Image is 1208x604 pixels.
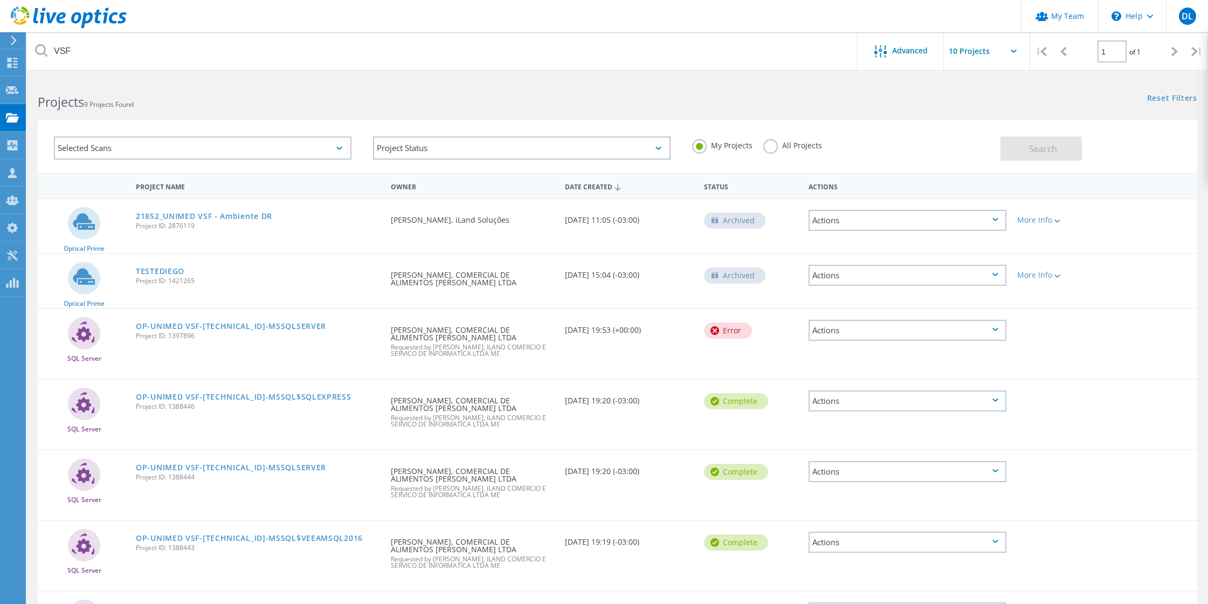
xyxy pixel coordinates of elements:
div: Actions [809,265,1006,286]
span: SQL Server [67,497,101,503]
span: SQL Server [67,567,101,574]
a: OP-UNIMED VSF-[TECHNICAL_ID]-MSSQLSERVER [136,464,326,471]
label: All Projects [763,139,822,149]
span: Project ID: 1388444 [136,474,380,481]
div: [PERSON_NAME], COMERCIAL DE ALIMENTOS [PERSON_NAME] LTDA [385,254,560,297]
div: [DATE] 11:05 (-03:00) [560,199,699,235]
b: Projects [38,93,84,111]
input: Search projects by name, owner, ID, company, etc [27,32,858,70]
span: 9 Projects Found [84,100,134,109]
div: [DATE] 19:20 (-03:00) [560,380,699,415]
div: Actions [803,176,1012,196]
div: Date Created [560,176,699,196]
span: Requested by [PERSON_NAME], ILAND COMERCIO E SERVICO DE INFORMATICA LTDA ME [391,344,554,357]
div: More Info [1017,271,1099,279]
div: [DATE] 15:04 (-03:00) [560,254,699,290]
div: Actions [809,532,1006,553]
div: [DATE] 19:19 (-03:00) [560,521,699,557]
div: Archived [704,267,765,284]
div: Actions [809,320,1006,341]
a: 21852_UNIMED VSF - Ambiente DR [136,212,272,220]
a: OP-UNIMED VSF-[TECHNICAL_ID]-MSSQLSERVER [136,322,326,330]
a: OP-UNIMED VSF-[TECHNICAL_ID]-MSSQL$VEEAMSQL2016 [136,534,363,542]
div: [DATE] 19:53 (+00:00) [560,309,699,345]
div: [PERSON_NAME], COMERCIAL DE ALIMENTOS [PERSON_NAME] LTDA [385,380,560,438]
div: Actions [809,461,1006,482]
div: [DATE] 19:20 (-03:00) [560,450,699,486]
div: More Info [1017,216,1099,224]
div: [PERSON_NAME], COMERCIAL DE ALIMENTOS [PERSON_NAME] LTDA [385,309,560,368]
span: Advanced [892,47,928,54]
span: Project ID: 1388446 [136,403,380,410]
span: Requested by [PERSON_NAME], ILAND COMERCIO E SERVICO DE INFORMATICA LTDA ME [391,556,554,569]
a: Reset Filters [1147,94,1197,104]
div: Archived [704,212,765,229]
span: Requested by [PERSON_NAME], ILAND COMERCIO E SERVICO DE INFORMATICA LTDA ME [391,415,554,428]
button: Search [1000,136,1082,161]
span: DL [1182,12,1193,20]
span: SQL Server [67,426,101,433]
span: Project ID: 1421265 [136,278,380,284]
div: [PERSON_NAME], COMERCIAL DE ALIMENTOS [PERSON_NAME] LTDA [385,521,560,580]
span: of 1 [1129,47,1141,57]
div: Complete [704,534,768,551]
span: Optical Prime [64,245,105,252]
div: Actions [809,390,1006,411]
div: Selected Scans [54,136,351,160]
div: Complete [704,464,768,480]
div: Actions [809,210,1006,231]
div: [PERSON_NAME], COMERCIAL DE ALIMENTOS [PERSON_NAME] LTDA [385,450,560,509]
span: Project ID: 1388443 [136,545,380,551]
div: Project Name [130,176,385,196]
div: | [1030,32,1052,71]
div: [PERSON_NAME], iLand Soluções [385,199,560,235]
a: OP-UNIMED VSF-[TECHNICAL_ID]-MSSQL$SQLEXPRESS [136,393,351,401]
a: Live Optics Dashboard [11,23,127,30]
div: Complete [704,393,768,409]
span: Project ID: 2876119 [136,223,380,229]
span: Search [1029,143,1057,155]
div: | [1186,32,1208,71]
div: Status [699,176,803,196]
a: TESTEDIEGO [136,267,184,275]
div: Error [704,322,752,339]
div: Project Status [373,136,671,160]
span: SQL Server [67,355,101,362]
span: Optical Prime [64,300,105,307]
svg: \n [1112,11,1121,21]
label: My Projects [692,139,753,149]
div: Owner [385,176,560,196]
span: Project ID: 1397896 [136,333,380,339]
span: Requested by [PERSON_NAME], ILAND COMERCIO E SERVICO DE INFORMATICA LTDA ME [391,485,554,498]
